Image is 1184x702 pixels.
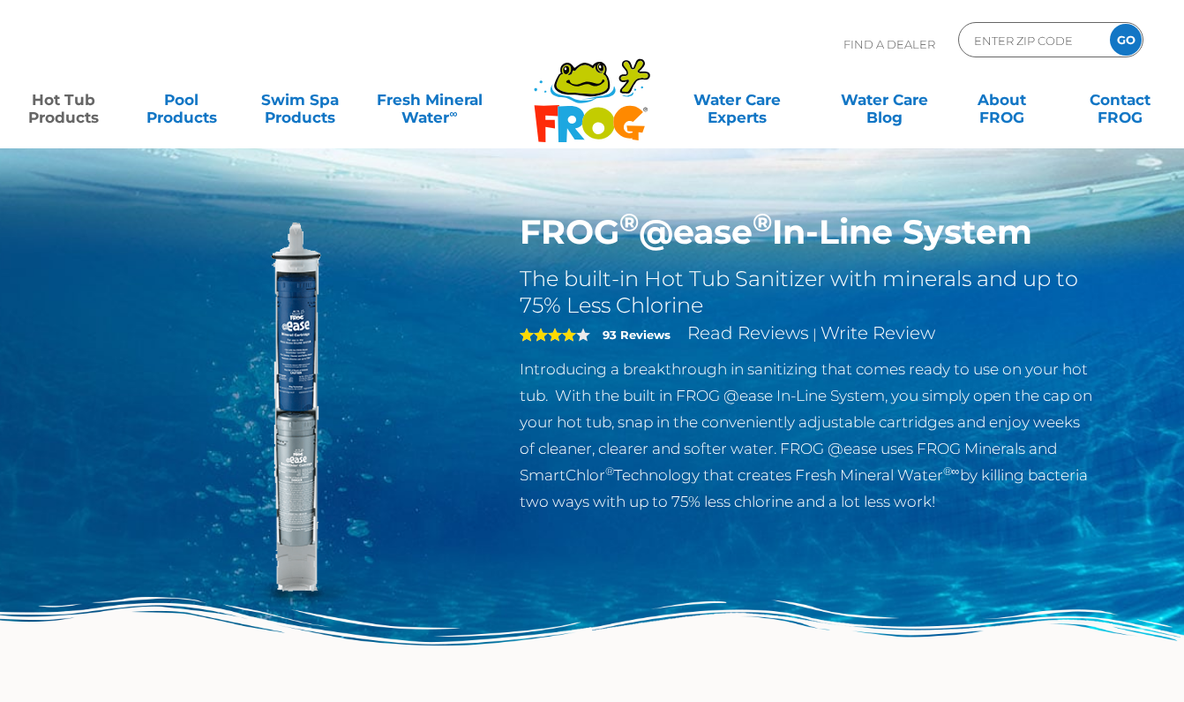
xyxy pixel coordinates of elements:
[838,82,930,117] a: Water CareBlog
[136,82,228,117] a: PoolProducts
[813,326,817,343] span: |
[605,464,614,478] sup: ®
[1075,82,1166,117] a: ContactFROG
[18,82,109,117] a: Hot TubProducts
[520,212,1096,253] h1: FROG @ease In-Line System
[89,212,493,616] img: inline-system.png
[449,107,457,120] sup: ∞
[843,22,935,66] p: Find A Dealer
[1110,24,1142,56] input: GO
[520,266,1096,319] h2: The built-in Hot Tub Sanitizer with minerals and up to 75% Less Chlorine
[663,82,812,117] a: Water CareExperts
[619,207,639,238] sup: ®
[603,328,671,342] strong: 93 Reviews
[687,322,809,343] a: Read Reviews
[372,82,487,117] a: Fresh MineralWater∞
[524,35,660,143] img: Frog Products Logo
[520,328,576,342] span: 4
[943,464,960,478] sup: ®∞
[520,356,1096,515] p: Introducing a breakthrough in sanitizing that comes ready to use on your hot tub. With the built ...
[753,207,772,238] sup: ®
[956,82,1048,117] a: AboutFROG
[254,82,346,117] a: Swim SpaProducts
[821,322,935,343] a: Write Review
